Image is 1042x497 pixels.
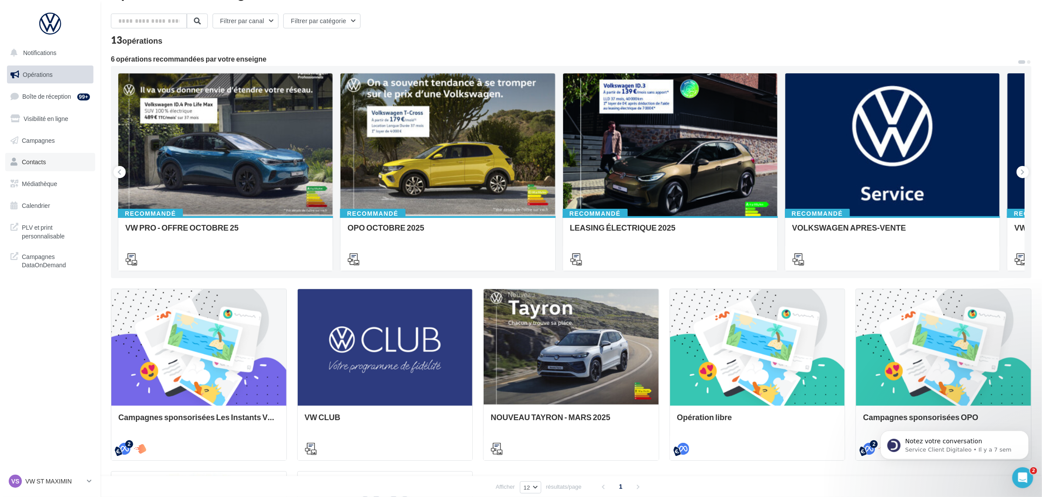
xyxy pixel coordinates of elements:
[213,14,279,28] button: Filtrer par canal
[118,413,279,430] div: Campagnes sponsorisées Les Instants VW Octobre
[22,202,50,209] span: Calendrier
[347,223,548,241] div: OPO OCTOBRE 2025
[785,209,850,218] div: Recommandé
[22,136,55,144] span: Campagnes
[125,223,326,241] div: VW PRO - OFFRE OCTOBRE 25
[5,131,95,150] a: Campagnes
[491,413,652,430] div: NOUVEAU TAYRON - MARS 2025
[305,413,466,430] div: VW CLUB
[25,477,83,486] p: VW ST MAXIMIN
[496,483,515,491] span: Afficher
[11,477,20,486] span: VS
[5,110,95,128] a: Visibilité en ligne
[125,440,133,448] div: 2
[863,413,1024,430] div: Campagnes sponsorisées OPO
[792,223,993,241] div: VOLKSWAGEN APRES-VENTE
[22,251,90,269] span: Campagnes DataOnDemand
[867,412,1042,473] iframe: Intercom notifications message
[5,247,95,273] a: Campagnes DataOnDemand
[122,37,162,45] div: opérations
[5,153,95,171] a: Contacts
[614,480,628,494] span: 1
[22,158,46,166] span: Contacts
[23,49,56,56] span: Notifications
[1012,467,1033,488] iframe: Intercom live chat
[1030,467,1037,474] span: 2
[111,55,1018,62] div: 6 opérations recommandées par votre enseigne
[22,221,90,240] span: PLV et print personnalisable
[22,93,71,100] span: Boîte de réception
[546,483,582,491] span: résultats/page
[5,66,95,84] a: Opérations
[5,197,95,215] a: Calendrier
[111,35,162,45] div: 13
[524,484,530,491] span: 12
[23,71,52,78] span: Opérations
[5,87,95,106] a: Boîte de réception99+
[520,481,541,494] button: 12
[118,209,183,218] div: Recommandé
[5,175,95,193] a: Médiathèque
[7,473,93,490] a: VS VW ST MAXIMIN
[677,413,838,430] div: Opération libre
[5,44,92,62] button: Notifications
[340,209,405,218] div: Recommandé
[570,223,770,241] div: LEASING ÉLECTRIQUE 2025
[22,180,57,187] span: Médiathèque
[563,209,628,218] div: Recommandé
[77,93,90,100] div: 99+
[5,218,95,244] a: PLV et print personnalisable
[24,115,68,122] span: Visibilité en ligne
[283,14,361,28] button: Filtrer par catégorie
